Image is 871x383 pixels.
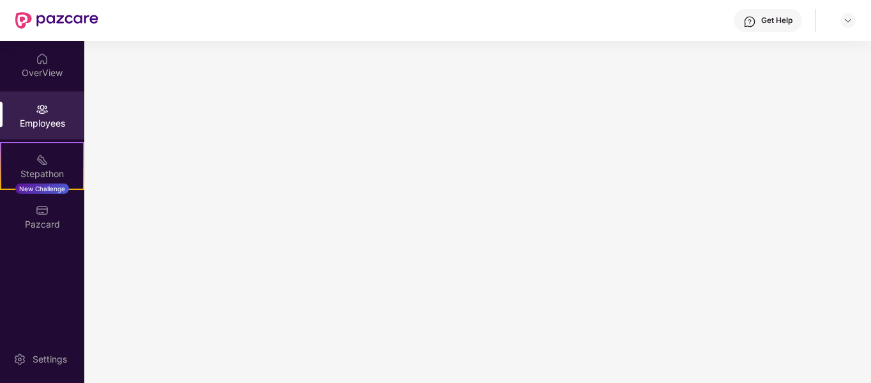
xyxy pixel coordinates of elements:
[36,103,49,116] img: svg+xml;base64,PHN2ZyBpZD0iRW1wbG95ZWVzIiB4bWxucz0iaHR0cDovL3d3dy53My5vcmcvMjAwMC9zdmciIHdpZHRoPS...
[761,15,792,26] div: Get Help
[1,168,83,180] div: Stepathon
[13,353,26,366] img: svg+xml;base64,PHN2ZyBpZD0iU2V0dGluZy0yMHgyMCIgeG1sbnM9Imh0dHA6Ly93d3cudzMub3JnLzIwMDAvc3ZnIiB3aW...
[15,12,98,29] img: New Pazcare Logo
[843,15,853,26] img: svg+xml;base64,PHN2ZyBpZD0iRHJvcGRvd24tMzJ4MzIiIHhtbG5zPSJodHRwOi8vd3d3LnczLm9yZy8yMDAwL3N2ZyIgd2...
[15,184,69,194] div: New Challenge
[36,52,49,65] img: svg+xml;base64,PHN2ZyBpZD0iSG9tZSIgeG1sbnM9Imh0dHA6Ly93d3cudzMub3JnLzIwMDAvc3ZnIiB3aWR0aD0iMjAiIG...
[36,204,49,217] img: svg+xml;base64,PHN2ZyBpZD0iUGF6Y2FyZCIgeG1sbnM9Imh0dHA6Ly93d3cudzMub3JnLzIwMDAvc3ZnIiB3aWR0aD0iMj...
[743,15,756,28] img: svg+xml;base64,PHN2ZyBpZD0iSGVscC0zMngzMiIgeG1sbnM9Imh0dHA6Ly93d3cudzMub3JnLzIwMDAvc3ZnIiB3aWR0aD...
[36,153,49,166] img: svg+xml;base64,PHN2ZyB4bWxucz0iaHR0cDovL3d3dy53My5vcmcvMjAwMC9zdmciIHdpZHRoPSIyMSIgaGVpZ2h0PSIyMC...
[29,353,71,366] div: Settings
